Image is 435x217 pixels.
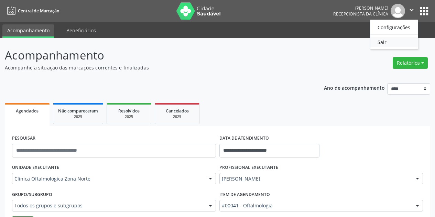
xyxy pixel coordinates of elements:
[219,133,269,144] label: DATA DE ATENDIMENTO
[16,108,39,114] span: Agendados
[370,37,418,47] a: Sair
[18,8,59,14] span: Central de Marcação
[222,202,409,209] span: #00041 - Oftalmologia
[5,5,59,17] a: Central de Marcação
[219,189,270,200] label: Item de agendamento
[12,189,52,200] label: Grupo/Subgrupo
[222,175,409,182] span: [PERSON_NAME]
[418,5,430,17] button: apps
[5,64,303,71] p: Acompanhe a situação das marcações correntes e finalizadas
[405,4,418,18] button: 
[58,108,98,114] span: Não compareceram
[333,11,388,17] span: Recepcionista da clínica
[391,4,405,18] img: img
[393,57,428,69] button: Relatórios
[370,20,418,50] ul: 
[219,162,278,173] label: PROFISSIONAL EXECUTANTE
[12,133,35,144] label: PESQUISAR
[166,108,189,114] span: Cancelados
[333,5,388,11] div: [PERSON_NAME]
[14,175,202,182] span: Clinica Oftalmologica Zona Norte
[12,162,59,173] label: UNIDADE EXECUTANTE
[408,6,415,14] i: 
[112,114,146,119] div: 2025
[324,83,385,92] p: Ano de acompanhamento
[160,114,194,119] div: 2025
[2,24,54,38] a: Acompanhamento
[5,47,303,64] p: Acompanhamento
[370,22,418,32] a: Configurações
[118,108,140,114] span: Resolvidos
[62,24,101,36] a: Beneficiários
[14,202,202,209] span: Todos os grupos e subgrupos
[58,114,98,119] div: 2025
